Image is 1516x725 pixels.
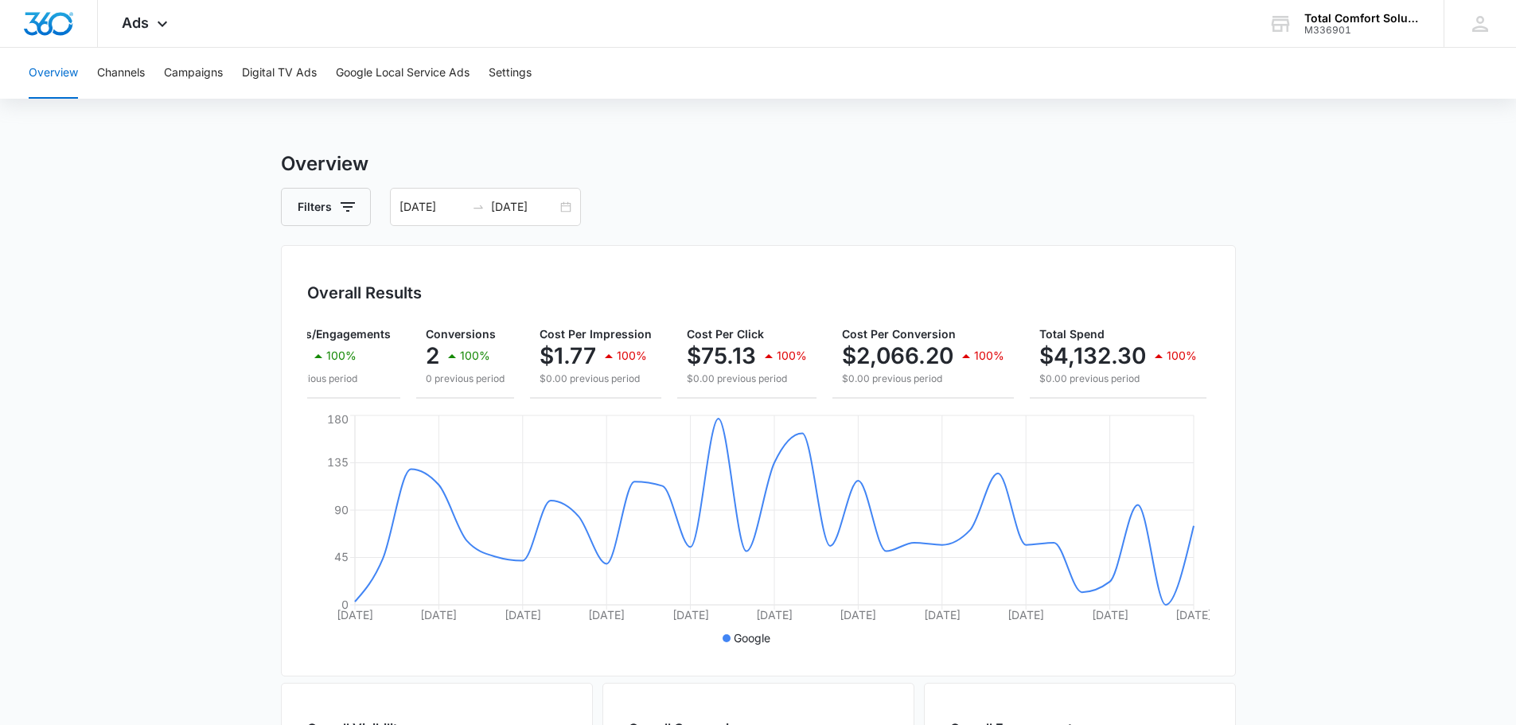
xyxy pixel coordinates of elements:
button: Channels [97,48,145,99]
span: Conversions [426,327,496,341]
p: 100% [974,350,1004,361]
p: $1.77 [540,343,596,368]
span: to [472,201,485,213]
p: 0 previous period [426,372,505,386]
button: Digital TV Ads [242,48,317,99]
button: Google Local Service Ads [336,48,470,99]
tspan: 135 [327,455,349,469]
p: $2,066.20 [842,343,953,368]
tspan: [DATE] [420,608,457,622]
p: $4,132.30 [1039,343,1146,368]
span: Cost Per Conversion [842,327,956,341]
tspan: 180 [327,412,349,426]
tspan: 0 [341,598,349,611]
p: $75.13 [687,343,756,368]
button: Overview [29,48,78,99]
tspan: [DATE] [588,608,625,622]
tspan: 90 [334,503,349,516]
tspan: [DATE] [1175,608,1212,622]
tspan: [DATE] [1007,608,1044,622]
tspan: [DATE] [840,608,876,622]
p: $0.00 previous period [1039,372,1197,386]
p: 100% [326,350,357,361]
div: account id [1304,25,1421,36]
p: Google [734,630,770,646]
tspan: 45 [334,550,349,563]
p: $0.00 previous period [540,372,652,386]
input: Start date [399,198,466,216]
p: 100% [1167,350,1197,361]
span: Total Spend [1039,327,1105,341]
tspan: [DATE] [672,608,708,622]
tspan: [DATE] [504,608,540,622]
p: 100% [617,350,647,361]
button: Settings [489,48,532,99]
span: Cost Per Click [687,327,764,341]
p: 100% [460,350,490,361]
h3: Overall Results [307,281,422,305]
span: swap-right [472,201,485,213]
tspan: [DATE] [923,608,960,622]
span: Ads [122,14,149,31]
button: Campaigns [164,48,223,99]
span: Cost Per Impression [540,327,652,341]
p: 0 previous period [279,372,391,386]
p: 2 [426,343,439,368]
tspan: [DATE] [337,608,373,622]
input: End date [491,198,557,216]
div: account name [1304,12,1421,25]
p: 100% [777,350,807,361]
span: Clicks/Engagements [279,327,391,341]
button: Filters [281,188,371,226]
tspan: [DATE] [1091,608,1128,622]
h3: Overview [281,150,1236,178]
tspan: [DATE] [756,608,793,622]
p: $0.00 previous period [687,372,807,386]
p: $0.00 previous period [842,372,1004,386]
